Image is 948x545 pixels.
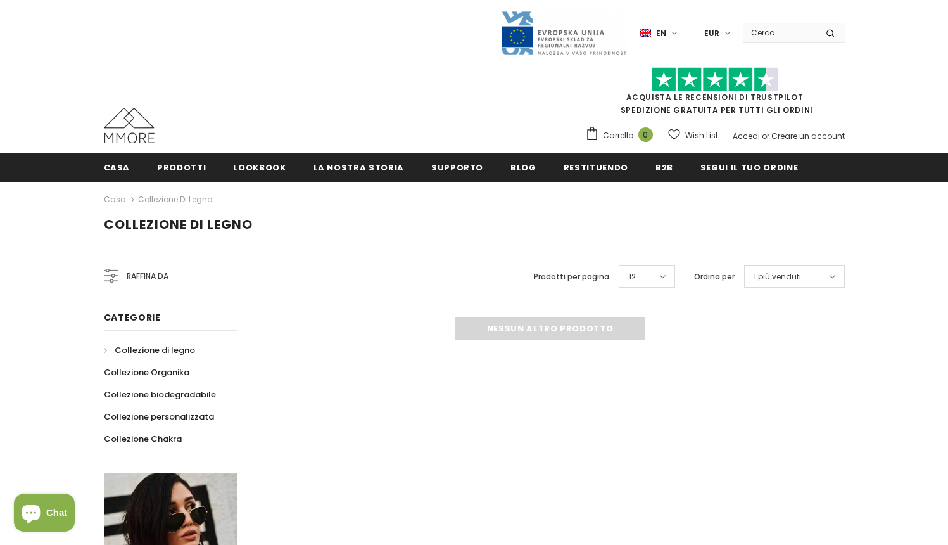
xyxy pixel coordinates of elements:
span: I più venduti [754,271,801,283]
span: Categorie [104,311,161,324]
inbox-online-store-chat: Shopify online store chat [10,494,79,535]
a: Accedi [733,131,760,141]
span: Collezione di legno [104,215,253,233]
span: B2B [655,162,673,174]
a: Collezione di legno [104,339,195,361]
a: Blog [510,153,536,181]
a: Lookbook [233,153,286,181]
a: Segui il tuo ordine [700,153,798,181]
a: Collezione Organika [104,361,189,383]
span: Collezione personalizzata [104,411,214,423]
span: EUR [704,27,719,40]
a: Creare un account [771,131,845,141]
span: Collezione biodegradabile [104,388,216,401]
span: Collezione di legno [115,344,195,356]
span: Blog [510,162,536,174]
span: Collezione Chakra [104,433,182,445]
a: Collezione biodegradabile [104,383,216,406]
span: 12 [629,271,636,283]
img: Javni Razpis [500,10,627,56]
a: Acquista le recensioni di TrustPilot [626,92,804,103]
a: Restituendo [564,153,628,181]
label: Ordina per [694,271,735,283]
span: Carrello [603,129,633,142]
a: B2B [655,153,673,181]
span: Casa [104,162,130,174]
a: Collezione Chakra [104,428,182,450]
span: 0 [638,127,653,142]
a: Prodotti [157,153,206,181]
span: Prodotti [157,162,206,174]
span: Raffina da [127,269,168,283]
span: Lookbook [233,162,286,174]
img: Fidati di Pilot Stars [652,67,778,92]
a: Wish List [668,124,718,146]
a: Collezione personalizzata [104,406,214,428]
a: Collezione di legno [138,194,212,205]
span: SPEDIZIONE GRATUITA PER TUTTI GLI ORDINI [585,73,845,115]
span: La nostra storia [313,162,404,174]
a: supporto [431,153,483,181]
a: Casa [104,192,126,207]
img: Casi MMORE [104,108,155,143]
span: en [656,27,666,40]
a: La nostra storia [313,153,404,181]
a: Javni Razpis [500,27,627,38]
span: or [762,131,769,141]
span: Segui il tuo ordine [700,162,798,174]
span: Wish List [685,129,718,142]
label: Prodotti per pagina [534,271,609,283]
span: supporto [431,162,483,174]
input: Search Site [743,23,816,42]
span: Collezione Organika [104,366,189,378]
span: Restituendo [564,162,628,174]
img: i-lang-1.png [640,28,651,39]
a: Casa [104,153,130,181]
a: Carrello 0 [585,126,659,145]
